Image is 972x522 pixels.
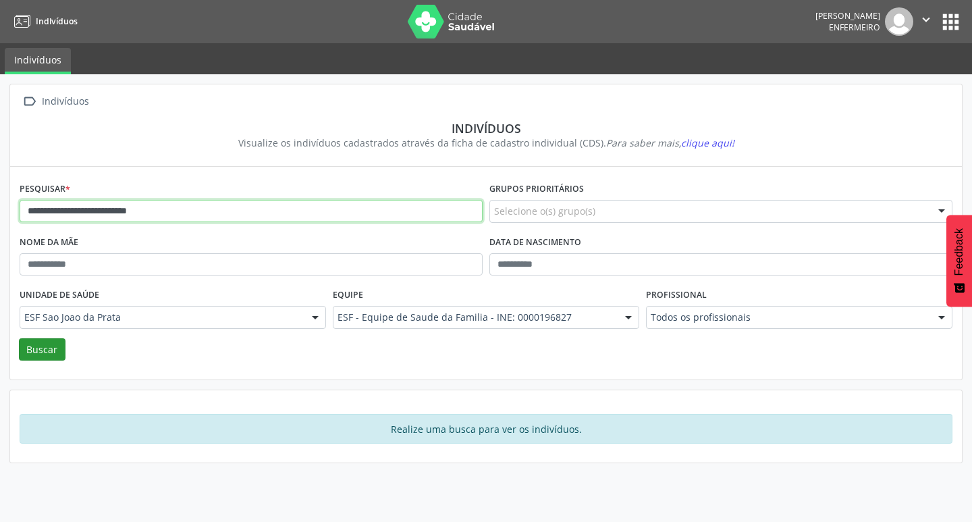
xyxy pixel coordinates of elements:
a: Indivíduos [9,10,78,32]
img: img [885,7,913,36]
div: Indivíduos [39,92,91,111]
div: Realize uma busca para ver os indivíduos. [20,414,952,444]
button: Buscar [19,338,65,361]
label: Nome da mãe [20,232,78,253]
div: Indivíduos [29,121,943,136]
span: ESF - Equipe de Saude da Familia - INE: 0000196827 [337,311,612,324]
label: Profissional [646,285,707,306]
label: Data de nascimento [489,232,581,253]
label: Unidade de saúde [20,285,99,306]
a:  Indivíduos [20,92,91,111]
span: Feedback [953,228,965,276]
label: Equipe [333,285,363,306]
span: ESF Sao Joao da Prata [24,311,298,324]
button: apps [939,10,963,34]
i:  [919,12,934,27]
span: Todos os profissionais [651,311,925,324]
label: Grupos prioritários [489,179,584,200]
i: Para saber mais, [606,136,734,149]
button:  [913,7,939,36]
span: Indivíduos [36,16,78,27]
div: [PERSON_NAME] [815,10,880,22]
button: Feedback - Mostrar pesquisa [946,215,972,307]
label: Pesquisar [20,179,70,200]
a: Indivíduos [5,48,71,74]
i:  [20,92,39,111]
span: clique aqui! [681,136,734,149]
div: Visualize os indivíduos cadastrados através da ficha de cadastro individual (CDS). [29,136,943,150]
span: Enfermeiro [829,22,880,33]
span: Selecione o(s) grupo(s) [494,204,595,218]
